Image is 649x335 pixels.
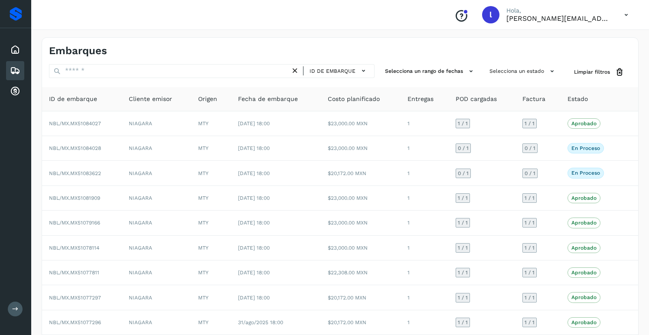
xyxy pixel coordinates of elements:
[401,211,449,235] td: 1
[122,310,191,335] td: NIAGARA
[321,111,401,136] td: $23,000.00 MXN
[525,121,535,126] span: 1 / 1
[574,68,610,76] span: Limpiar filtros
[321,161,401,185] td: $20,172.00 MXN
[238,120,270,127] span: [DATE] 18:00
[49,120,101,127] span: NBL/MX.MX51084027
[321,211,401,235] td: $23,000.00 MXN
[525,295,535,300] span: 1 / 1
[571,319,597,325] p: Aprobado
[191,285,231,310] td: MTY
[401,310,449,335] td: 1
[321,310,401,335] td: $20,172.00 MXN
[567,94,588,104] span: Estado
[458,245,468,250] span: 1 / 1
[525,171,535,176] span: 0 / 1
[310,67,355,75] span: ID de embarque
[456,94,497,104] span: POD cargadas
[122,136,191,161] td: NIAGARA
[6,40,24,59] div: Inicio
[571,195,597,201] p: Aprobado
[191,310,231,335] td: MTY
[6,82,24,101] div: Cuentas por cobrar
[401,136,449,161] td: 1
[6,61,24,80] div: Embarques
[191,211,231,235] td: MTY
[401,236,449,260] td: 1
[191,236,231,260] td: MTY
[458,171,469,176] span: 0 / 1
[486,64,560,78] button: Selecciona un estado
[321,285,401,310] td: $20,172.00 MXN
[122,211,191,235] td: NIAGARA
[191,186,231,211] td: MTY
[122,111,191,136] td: NIAGARA
[238,319,283,325] span: 31/ago/2025 18:00
[506,7,610,14] p: Hola,
[191,111,231,136] td: MTY
[238,195,270,201] span: [DATE] 18:00
[49,245,99,251] span: NBL/MX.MX51078114
[525,220,535,225] span: 1 / 1
[567,64,631,80] button: Limpiar filtros
[191,161,231,185] td: MTY
[49,319,101,325] span: NBL/MX.MX51077296
[122,236,191,260] td: NIAGARA
[198,94,217,104] span: Origen
[49,45,107,57] h4: Embarques
[238,94,298,104] span: Fecha de embarque
[458,320,468,325] span: 1 / 1
[506,14,610,23] p: lorena.rojo@serviciosatc.com.mx
[49,170,101,176] span: NBL/MX.MX51083622
[321,236,401,260] td: $23,000.00 MXN
[571,170,600,176] p: En proceso
[122,260,191,285] td: NIAGARA
[191,260,231,285] td: MTY
[401,161,449,185] td: 1
[49,195,100,201] span: NBL/MX.MX51081909
[238,170,270,176] span: [DATE] 18:00
[238,220,270,226] span: [DATE] 18:00
[458,146,469,151] span: 0 / 1
[49,94,97,104] span: ID de embarque
[571,145,600,151] p: En proceso
[49,295,101,301] span: NBL/MX.MX51077297
[122,186,191,211] td: NIAGARA
[307,65,371,77] button: ID de embarque
[522,94,545,104] span: Factura
[571,245,597,251] p: Aprobado
[238,295,270,301] span: [DATE] 18:00
[458,270,468,275] span: 1 / 1
[191,136,231,161] td: MTY
[321,260,401,285] td: $22,308.00 MXN
[401,285,449,310] td: 1
[401,260,449,285] td: 1
[49,220,100,226] span: NBL/MX.MX51079166
[458,121,468,126] span: 1 / 1
[571,120,597,127] p: Aprobado
[401,186,449,211] td: 1
[238,245,270,251] span: [DATE] 18:00
[525,270,535,275] span: 1 / 1
[458,195,468,201] span: 1 / 1
[525,320,535,325] span: 1 / 1
[382,64,479,78] button: Selecciona un rango de fechas
[122,161,191,185] td: NIAGARA
[328,94,380,104] span: Costo planificado
[49,145,101,151] span: NBL/MX.MX51084028
[238,145,270,151] span: [DATE] 18:00
[129,94,172,104] span: Cliente emisor
[408,94,434,104] span: Entregas
[321,186,401,211] td: $23,000.00 MXN
[401,111,449,136] td: 1
[49,270,99,276] span: NBL/MX.MX51077811
[238,270,270,276] span: [DATE] 18:00
[525,195,535,201] span: 1 / 1
[571,270,597,276] p: Aprobado
[571,294,597,300] p: Aprobado
[525,146,535,151] span: 0 / 1
[122,285,191,310] td: NIAGARA
[458,220,468,225] span: 1 / 1
[525,245,535,250] span: 1 / 1
[458,295,468,300] span: 1 / 1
